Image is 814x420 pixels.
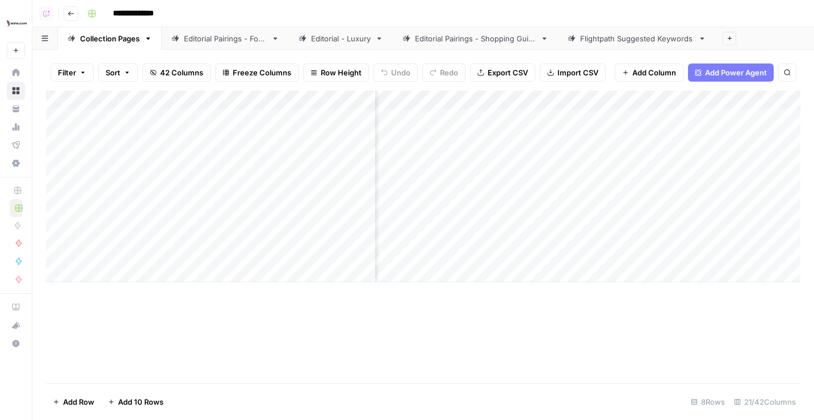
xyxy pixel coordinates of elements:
[215,63,299,82] button: Freeze Columns
[391,67,410,78] span: Undo
[7,63,25,82] a: Home
[632,67,676,78] span: Add Column
[580,33,694,44] div: Flightpath Suggested Keywords
[422,63,465,82] button: Redo
[7,9,25,37] button: Workspace: Wine
[160,67,203,78] span: 42 Columns
[7,82,25,100] a: Browse
[142,63,211,82] button: 42 Columns
[7,118,25,136] a: Usage
[7,317,24,334] div: What's new?
[7,298,25,316] a: AirOps Academy
[80,33,140,44] div: Collection Pages
[289,27,393,50] a: Editorial - Luxury
[488,67,528,78] span: Export CSV
[98,63,138,82] button: Sort
[686,393,729,411] div: 8 Rows
[705,67,767,78] span: Add Power Agent
[58,67,76,78] span: Filter
[311,33,371,44] div: Editorial - Luxury
[162,27,289,50] a: Editorial Pairings - Food
[540,63,606,82] button: Import CSV
[7,334,25,353] button: Help + Support
[321,67,362,78] span: Row Height
[415,33,536,44] div: Editorial Pairings - Shopping Guide
[184,33,267,44] div: Editorial Pairings - Food
[7,316,25,334] button: What's new?
[7,154,25,172] a: Settings
[7,136,25,154] a: Flightpath
[58,27,162,50] a: Collection Pages
[440,67,458,78] span: Redo
[7,100,25,118] a: Your Data
[101,393,170,411] button: Add 10 Rows
[393,27,558,50] a: Editorial Pairings - Shopping Guide
[303,63,369,82] button: Row Height
[118,396,163,408] span: Add 10 Rows
[688,63,774,82] button: Add Power Agent
[106,67,120,78] span: Sort
[729,393,800,411] div: 21/42 Columns
[51,63,94,82] button: Filter
[63,396,94,408] span: Add Row
[470,63,535,82] button: Export CSV
[557,67,598,78] span: Import CSV
[558,27,716,50] a: Flightpath Suggested Keywords
[374,63,418,82] button: Undo
[615,63,683,82] button: Add Column
[7,13,27,33] img: Wine Logo
[233,67,291,78] span: Freeze Columns
[46,393,101,411] button: Add Row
